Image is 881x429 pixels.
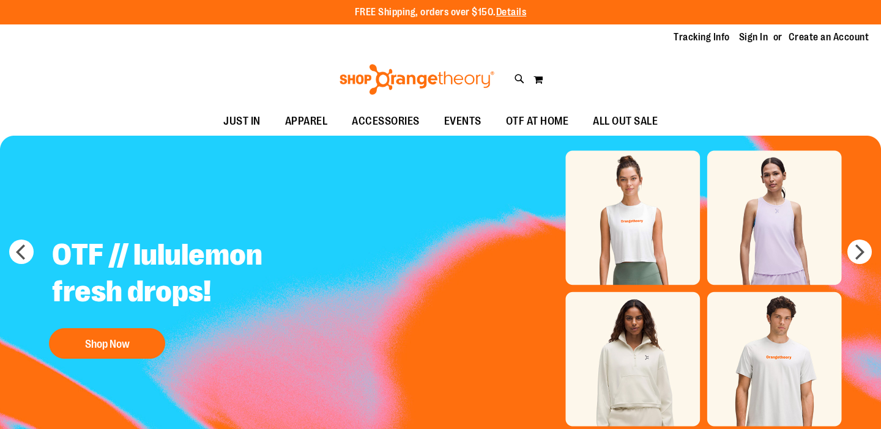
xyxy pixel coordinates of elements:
[444,108,481,135] span: EVENTS
[49,328,165,359] button: Shop Now
[847,240,872,264] button: next
[674,31,730,44] a: Tracking Info
[43,227,347,322] h2: OTF // lululemon fresh drops!
[355,5,527,20] p: FREE Shipping, orders over $150.
[593,108,658,135] span: ALL OUT SALE
[506,108,569,135] span: OTF AT HOME
[338,64,496,95] img: Shop Orangetheory
[9,240,34,264] button: prev
[43,227,347,365] a: OTF // lululemon fresh drops! Shop Now
[223,108,261,135] span: JUST IN
[789,31,869,44] a: Create an Account
[285,108,328,135] span: APPAREL
[496,7,527,18] a: Details
[739,31,768,44] a: Sign In
[352,108,420,135] span: ACCESSORIES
